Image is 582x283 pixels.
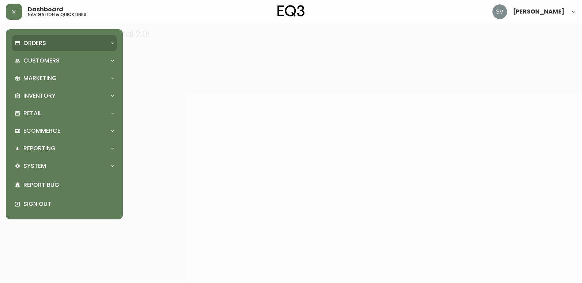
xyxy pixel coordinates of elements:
p: Customers [23,57,60,65]
p: Inventory [23,92,56,100]
div: Customers [12,53,117,69]
p: System [23,162,46,170]
div: Retail [12,105,117,121]
p: Report Bug [23,181,114,189]
div: System [12,158,117,174]
div: Reporting [12,140,117,156]
img: 0ef69294c49e88f033bcbeb13310b844 [492,4,507,19]
p: Marketing [23,74,57,82]
p: Sign Out [23,200,114,208]
div: Inventory [12,88,117,104]
span: [PERSON_NAME] [513,9,564,15]
p: Reporting [23,144,56,152]
div: Ecommerce [12,123,117,139]
p: Retail [23,109,42,117]
div: Marketing [12,70,117,86]
p: Orders [23,39,46,47]
span: Dashboard [28,7,63,12]
img: logo [277,5,305,17]
div: Orders [12,35,117,51]
div: Report Bug [12,176,117,195]
div: Sign Out [12,195,117,214]
p: Ecommerce [23,127,60,135]
h5: navigation & quick links [28,12,86,17]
